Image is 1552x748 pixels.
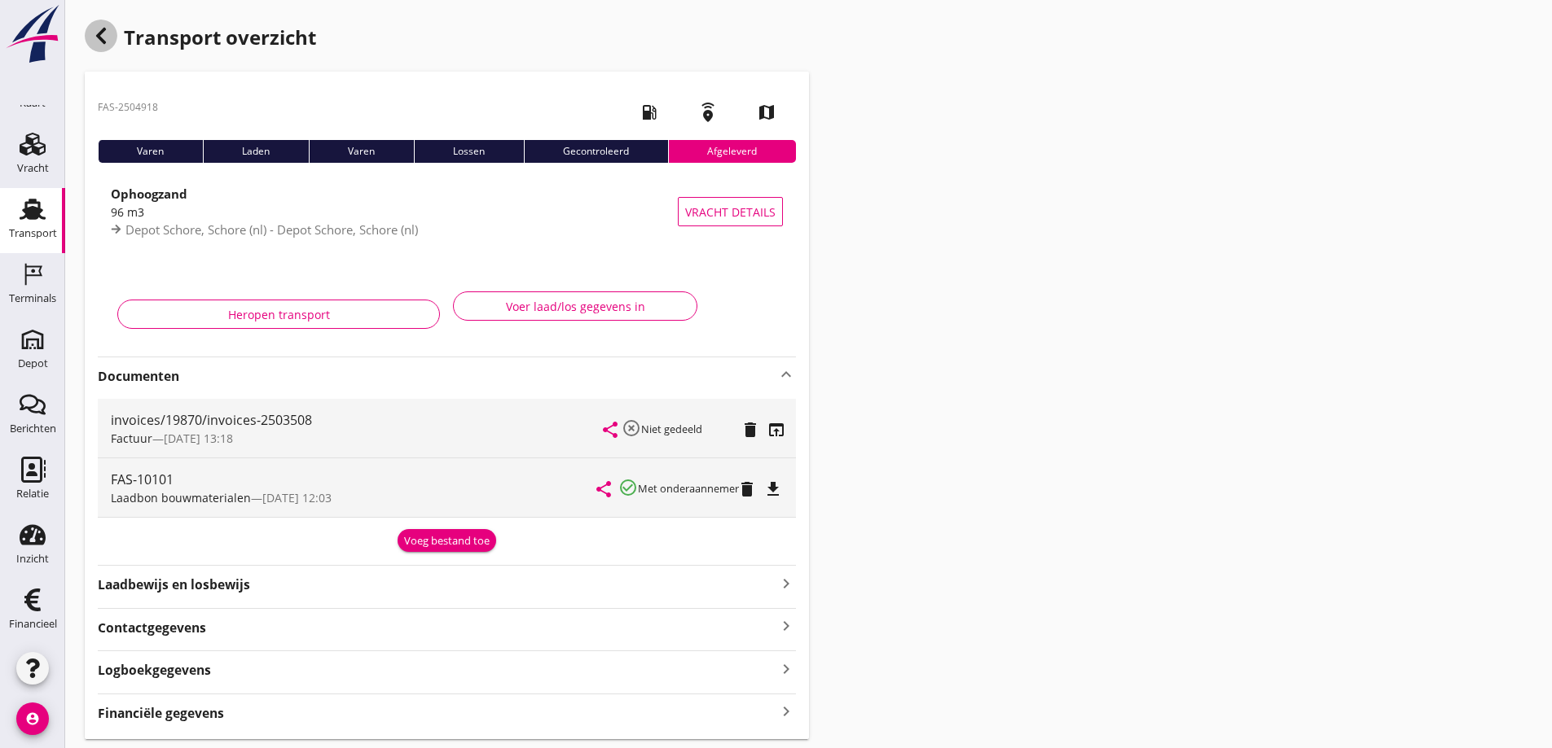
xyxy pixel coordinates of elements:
i: keyboard_arrow_right [776,701,796,723]
small: Met onderaannemer [638,481,739,496]
div: Afgeleverd [668,140,796,163]
p: FAS-2504918 [98,100,158,115]
span: Laadbon bouwmaterialen [111,490,251,505]
div: Varen [98,140,203,163]
div: Terminals [9,293,56,304]
i: keyboard_arrow_right [776,615,796,637]
span: Depot Schore, Schore (nl) - Depot Schore, Schore (nl) [125,221,418,238]
strong: Financiële gegevens [98,704,224,723]
span: Factuur [111,431,152,446]
span: Vracht details [685,203,776,221]
strong: Laadbewijs en losbewijs [98,575,776,594]
div: Vracht [17,163,49,173]
div: Relatie [16,488,49,499]
i: delete [741,420,760,440]
div: Voeg bestand toe [404,533,490,549]
span: [DATE] 12:03 [262,490,332,505]
i: keyboard_arrow_up [776,365,796,384]
i: keyboard_arrow_right [776,658,796,680]
button: Vracht details [678,197,783,226]
i: check_circle_outline [618,478,638,497]
div: Financieel [9,619,57,629]
div: 96 m3 [111,203,678,221]
div: Heropen transport [131,306,426,323]
i: local_gas_station [627,90,672,135]
div: Transport [9,228,57,238]
div: Inzicht [16,553,49,564]
button: Voer laad/los gegevens in [453,291,697,321]
i: highlight_off [622,418,641,438]
div: Gecontroleerd [524,140,668,163]
i: keyboard_arrow_right [776,574,796,593]
div: invoices/19870/invoices-2503508 [111,410,604,430]
i: map [744,90,789,135]
i: open_in_browser [767,420,786,440]
div: Lossen [414,140,524,163]
div: Varen [309,140,414,163]
i: delete [737,479,757,499]
div: Berichten [10,423,56,434]
div: Transport overzicht [85,20,809,59]
button: Voeg bestand toe [398,529,496,552]
img: logo-small.a267ee39.svg [3,4,62,64]
i: file_download [763,479,783,499]
strong: Ophoogzand [111,186,187,202]
small: Niet gedeeld [641,422,702,436]
div: Depot [18,358,48,369]
i: account_circle [16,702,49,735]
span: [DATE] 13:18 [164,431,233,446]
strong: Logboekgegevens [98,661,211,680]
button: Heropen transport [117,300,440,329]
i: emergency_share [685,90,731,135]
div: FAS-10101 [111,470,597,489]
div: Voer laad/los gegevens in [467,298,684,315]
div: — [111,430,604,447]
strong: Documenten [98,367,776,386]
a: Ophoogzand96 m3Depot Schore, Schore (nl) - Depot Schore, Schore (nl)Vracht details [98,176,796,247]
i: share [600,420,620,440]
strong: Contactgegevens [98,619,206,637]
div: Laden [203,140,309,163]
div: — [111,489,597,506]
i: share [594,479,613,499]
